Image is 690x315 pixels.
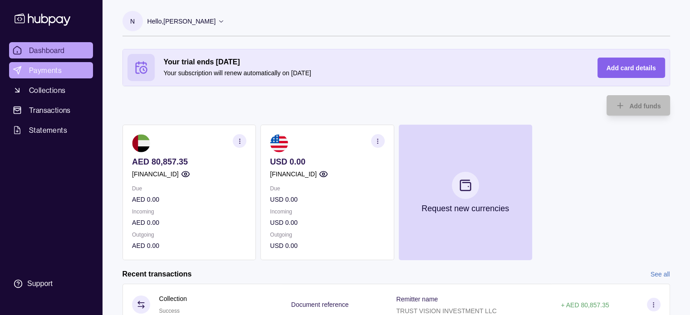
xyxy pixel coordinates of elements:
[270,218,384,228] p: USD 0.00
[29,45,65,56] span: Dashboard
[9,62,93,78] a: Payments
[147,16,216,26] p: Hello, [PERSON_NAME]
[29,105,71,116] span: Transactions
[159,308,180,314] span: Success
[164,68,579,78] p: Your subscription will renew automatically on [DATE]
[396,307,496,315] p: TRUST VISION INVESTMENT LLC
[132,157,246,167] p: AED 80,857.35
[132,207,246,217] p: Incoming
[122,269,192,279] h2: Recent transactions
[9,82,93,98] a: Collections
[132,134,150,152] img: ae
[132,230,246,240] p: Outgoing
[132,194,246,204] p: AED 0.00
[607,64,656,72] span: Add card details
[9,274,93,293] a: Support
[398,125,532,260] button: Request new currencies
[270,134,288,152] img: us
[651,269,670,279] a: See all
[132,184,246,194] p: Due
[9,102,93,118] a: Transactions
[164,57,579,67] h2: Your trial ends [DATE]
[270,230,384,240] p: Outgoing
[130,16,135,26] p: N
[9,122,93,138] a: Statements
[291,301,349,308] p: Document reference
[597,58,665,78] button: Add card details
[132,218,246,228] p: AED 0.00
[9,42,93,58] a: Dashboard
[270,241,384,251] p: USD 0.00
[270,157,384,167] p: USD 0.00
[29,125,67,136] span: Statements
[132,241,246,251] p: AED 0.00
[629,102,661,110] span: Add funds
[29,65,62,76] span: Payments
[270,194,384,204] p: USD 0.00
[27,279,53,289] div: Support
[29,85,65,96] span: Collections
[132,169,179,179] p: [FINANCIAL_ID]
[561,301,609,309] p: + AED 80,857.35
[270,184,384,194] p: Due
[270,169,317,179] p: [FINANCIAL_ID]
[421,204,509,213] p: Request new currencies
[270,207,384,217] p: Incoming
[396,296,438,303] p: Remitter name
[159,294,187,304] p: Collection
[607,95,670,116] button: Add funds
